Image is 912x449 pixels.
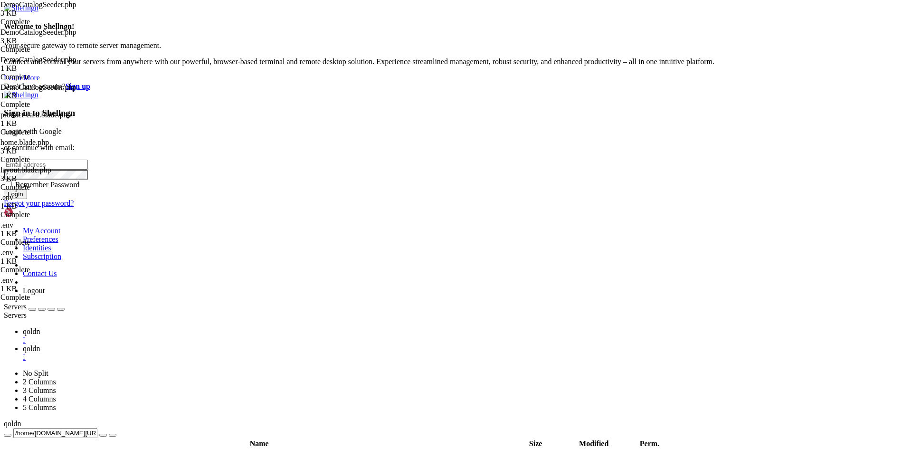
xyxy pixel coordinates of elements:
div: Complete [0,45,95,54]
span: .env [0,221,13,229]
span: .env [0,248,95,266]
div: Complete [0,183,95,191]
span: DemoCatalogSeeder.php [0,56,95,73]
div: Complete [0,128,95,136]
div: Complete [0,210,95,219]
div: 1 KB [0,257,95,266]
div: Complete [0,266,95,274]
span: DemoCatalogSeeder.php [0,83,76,91]
div: 1 KB [0,285,95,293]
span: DemoCatalogSeeder.php [0,0,76,9]
div: Complete [0,155,95,164]
div: 1 KB [0,229,95,238]
span: home.blade.php [0,138,49,146]
span: DemoCatalogSeeder.php [0,0,95,18]
span: .env [0,248,13,257]
div: 1 KB [0,92,95,100]
div: 3 KB [0,9,95,18]
span: .env [0,276,13,284]
span: home.blade.php [0,138,95,155]
div: 1 KB [0,202,95,210]
span: .env [0,221,95,238]
div: Complete [0,238,95,247]
span: product-card.blade.php [0,111,71,119]
div: Complete [0,73,95,81]
span: .env [0,276,95,293]
span: DemoCatalogSeeder.php [0,28,76,36]
div: 3 KB [0,37,95,45]
div: 3 KB [0,174,95,183]
span: .env [0,193,13,201]
span: layout.blade.php [0,166,95,183]
span: layout.blade.php [0,166,51,174]
div: 1 KB [0,119,95,128]
span: product-card.blade.php [0,111,95,128]
span: DemoCatalogSeeder.php [0,28,95,45]
div: 1 KB [0,64,95,73]
span: DemoCatalogSeeder.php [0,83,95,100]
div: 3 KB [0,147,95,155]
div: Complete [0,18,95,26]
div: Complete [0,100,95,109]
div: Complete [0,293,95,302]
span: .env [0,193,95,210]
span: DemoCatalogSeeder.php [0,56,76,64]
